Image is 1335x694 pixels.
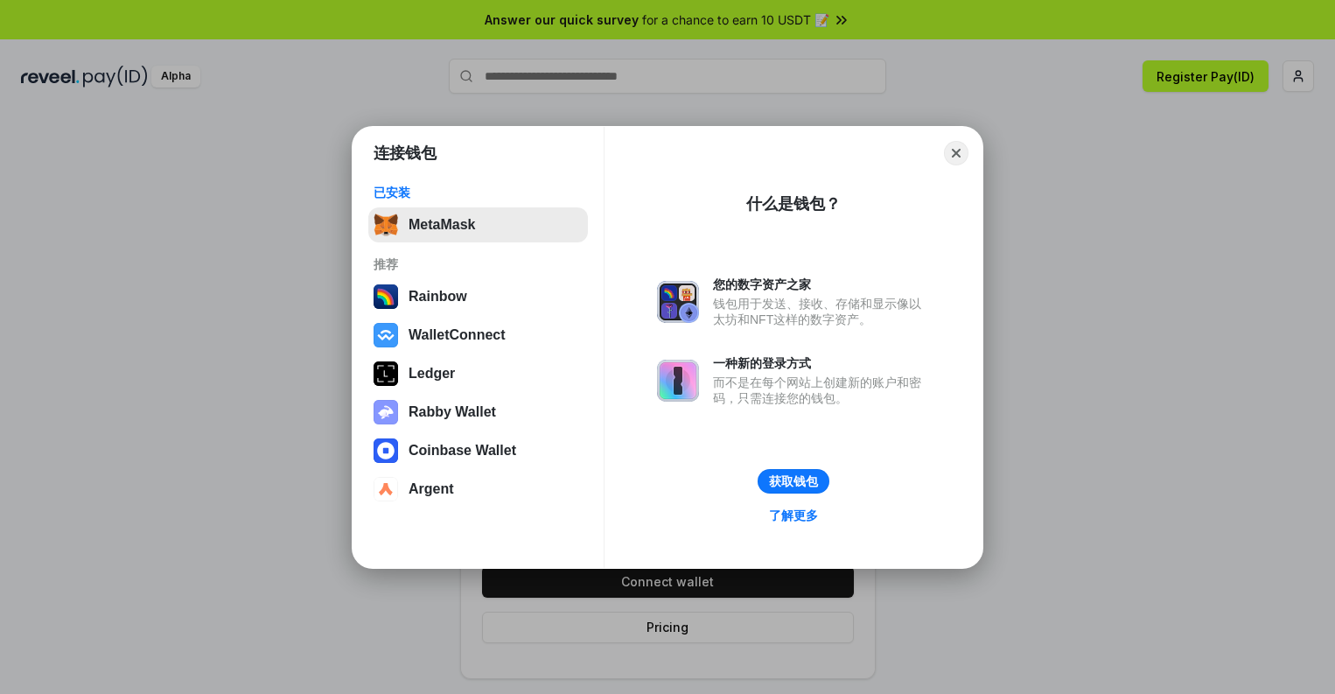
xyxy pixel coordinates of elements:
div: WalletConnect [409,327,506,343]
div: Argent [409,481,454,497]
a: 了解更多 [758,504,828,527]
h1: 连接钱包 [374,143,437,164]
div: 钱包用于发送、接收、存储和显示像以太坊和NFT这样的数字资产。 [713,296,930,327]
button: 获取钱包 [758,469,829,494]
img: svg+xml,%3Csvg%20xmlns%3D%22http%3A%2F%2Fwww.w3.org%2F2000%2Fsvg%22%20fill%3D%22none%22%20viewBox... [657,360,699,402]
img: svg+xml,%3Csvg%20width%3D%22120%22%20height%3D%22120%22%20viewBox%3D%220%200%20120%20120%22%20fil... [374,284,398,309]
button: Rabby Wallet [368,395,588,430]
img: svg+xml,%3Csvg%20xmlns%3D%22http%3A%2F%2Fwww.w3.org%2F2000%2Fsvg%22%20fill%3D%22none%22%20viewBox... [657,281,699,323]
button: Rainbow [368,279,588,314]
div: 而不是在每个网站上创建新的账户和密码，只需连接您的钱包。 [713,375,930,406]
img: svg+xml,%3Csvg%20xmlns%3D%22http%3A%2F%2Fwww.w3.org%2F2000%2Fsvg%22%20width%3D%2228%22%20height%3... [374,361,398,386]
div: 了解更多 [769,508,818,523]
img: svg+xml,%3Csvg%20width%3D%2228%22%20height%3D%2228%22%20viewBox%3D%220%200%2028%2028%22%20fill%3D... [374,438,398,463]
button: Close [944,141,968,165]
div: MetaMask [409,217,475,233]
div: 获取钱包 [769,473,818,489]
div: Rabby Wallet [409,404,496,420]
div: 已安装 [374,185,583,200]
img: svg+xml,%3Csvg%20fill%3D%22none%22%20height%3D%2233%22%20viewBox%3D%220%200%2035%2033%22%20width%... [374,213,398,237]
img: svg+xml,%3Csvg%20width%3D%2228%22%20height%3D%2228%22%20viewBox%3D%220%200%2028%2028%22%20fill%3D... [374,323,398,347]
img: svg+xml,%3Csvg%20width%3D%2228%22%20height%3D%2228%22%20viewBox%3D%220%200%2028%2028%22%20fill%3D... [374,477,398,501]
div: Ledger [409,366,455,382]
div: 一种新的登录方式 [713,355,930,371]
div: 您的数字资产之家 [713,277,930,292]
button: Ledger [368,356,588,391]
button: MetaMask [368,207,588,242]
img: svg+xml,%3Csvg%20xmlns%3D%22http%3A%2F%2Fwww.w3.org%2F2000%2Fsvg%22%20fill%3D%22none%22%20viewBox... [374,400,398,424]
div: 推荐 [374,256,583,272]
button: Argent [368,472,588,507]
div: 什么是钱包？ [746,193,841,214]
div: Coinbase Wallet [409,443,516,459]
div: Rainbow [409,289,467,305]
button: Coinbase Wallet [368,433,588,468]
button: WalletConnect [368,318,588,353]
